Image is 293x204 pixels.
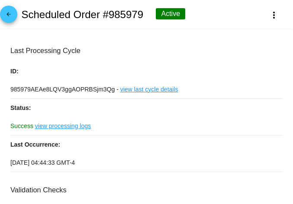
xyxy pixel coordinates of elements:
[10,135,283,154] p: Last Occurrence:
[10,122,33,129] span: Success
[120,80,178,98] a: view last cycle details
[10,62,283,80] p: ID:
[10,186,283,194] h3: Validation Checks
[3,11,14,22] mat-icon: arrow_back
[10,86,119,93] span: 985979AEAe8LQV3ggAOPRBSjm3Qg -
[156,8,185,19] div: Active
[35,117,91,135] a: view processing logs
[10,159,75,166] span: [DATE] 04:44:33 GMT-4
[21,9,143,21] h2: Scheduled Order #985979
[10,99,283,117] p: Status:
[269,10,279,20] mat-icon: more_vert
[10,47,283,55] h3: Last Processing Cycle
